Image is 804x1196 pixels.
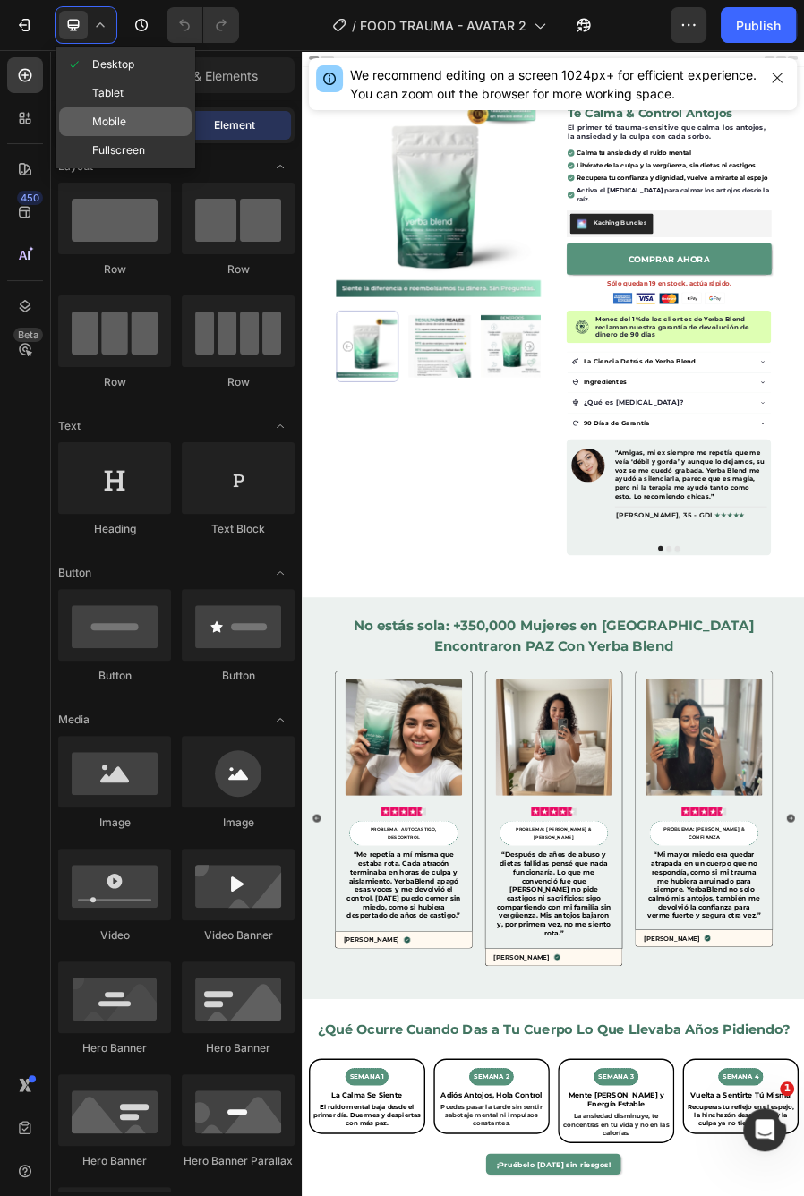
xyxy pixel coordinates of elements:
[58,668,171,684] div: Button
[743,1108,786,1151] iframe: Intercom live chat
[92,141,145,159] span: Fullscreen
[58,374,171,390] div: Row
[92,84,124,102] span: Tablet
[266,705,295,734] span: Toggle open
[182,927,295,944] div: Video Banner
[350,65,757,103] div: We recommend editing on a screen 1024px+ for efficient experience. You can zoom out the browser f...
[58,1153,171,1169] div: Hero Banner
[58,261,171,278] div: Row
[182,1153,295,1169] div: Hero Banner Parallax
[58,521,171,537] div: Heading
[167,7,239,43] div: Undo/Redo
[352,16,356,35] span: /
[58,927,171,944] div: Video
[58,712,90,728] span: Media
[586,361,608,382] img: KachingBundles.png
[17,191,43,205] div: 450
[622,361,735,380] div: Kaching Bundles
[474,623,495,645] button: Carousel Next Arrow
[182,261,295,278] div: Row
[182,668,295,684] div: Button
[601,789,741,805] strong: 90 Días de Garantía
[266,412,295,440] span: Toggle open
[583,577,613,608] img: 360_F_247992143_n8HSwC9vq5csSf6MYnqkvNff3phxLOEy-removebg-preview_1.png
[182,815,295,831] div: Image
[58,565,91,581] span: Button
[92,113,126,131] span: Mobile
[360,16,526,35] span: FOOD TRAUMA - AVATAR 2
[764,520,804,543] img: gempages_579715192267473492-3769532a-a500-4910-95a2-3ac85dd302a0.png
[780,1081,794,1096] span: 1
[736,16,781,35] div: Publish
[601,702,693,718] strong: Ingredientes
[626,568,723,585] strong: Menos del 1%
[182,1040,295,1056] div: Hero Banner
[58,815,171,831] div: Image
[761,1061,772,1072] button: Dot
[182,374,295,390] div: Row
[721,7,796,43] button: Publish
[92,56,134,73] span: Desktop
[182,521,295,537] div: Text Block
[58,418,81,434] span: Text
[714,520,755,543] img: gempages_579715192267473492-a679774a-6ed2-40f3-8f4e-b0a533bbf873.png
[266,559,295,587] span: Toggle open
[575,852,646,924] img: gempages_579715192267473492-58bdf42a-d473-4b03-9072-b5c79b7401fc.jpg
[572,350,749,393] button: Kaching Bundles
[58,1040,171,1056] div: Hero Banner
[665,520,706,543] img: gempages_579715192267473492-c86f4994-da3d-48fd-905a-d7a1771d378b.png
[13,328,43,342] div: Beta
[779,1061,790,1072] button: Dot
[266,152,295,181] span: Toggle open
[214,117,255,133] span: Element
